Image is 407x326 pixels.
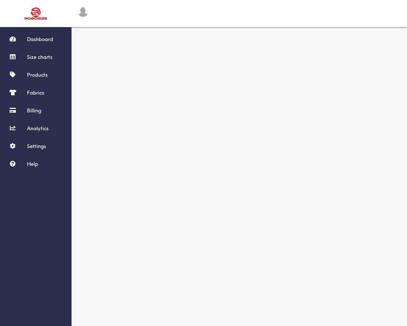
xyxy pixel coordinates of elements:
[12,5,60,22] img: Robosize
[27,36,53,42] span: Dashboard
[27,89,44,96] span: Fabrics
[27,72,48,78] span: Products
[27,125,49,131] span: Analytics
[27,107,41,114] span: Billing
[27,54,52,60] span: Size charts
[27,161,38,167] span: Help
[27,143,46,149] span: Settings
